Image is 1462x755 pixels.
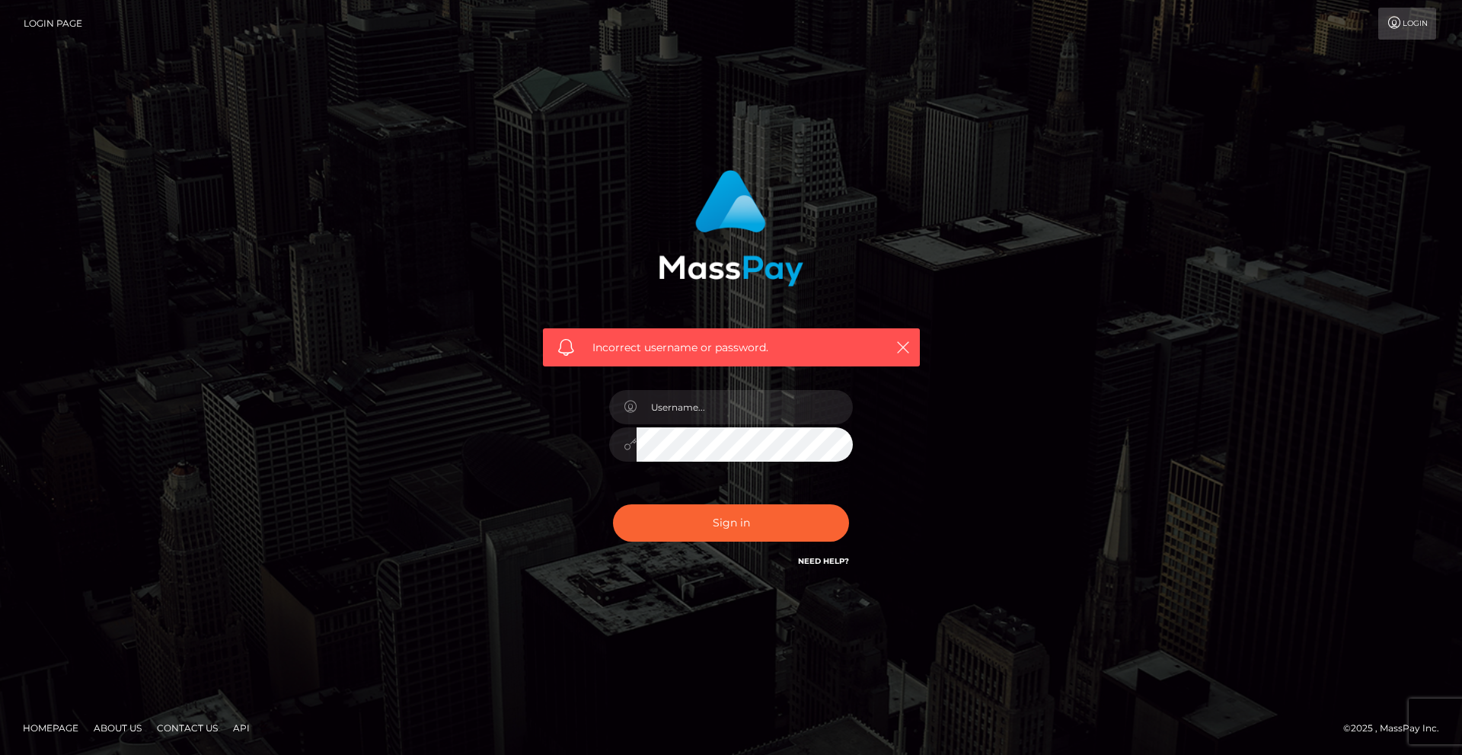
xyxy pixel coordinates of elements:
a: API [227,716,256,740]
button: Sign in [613,504,849,542]
div: © 2025 , MassPay Inc. [1343,720,1451,737]
a: Contact Us [151,716,224,740]
a: Login Page [24,8,82,40]
a: Homepage [17,716,85,740]
a: Need Help? [798,556,849,566]
input: Username... [637,390,853,424]
img: MassPay Login [659,170,803,286]
a: Login [1378,8,1436,40]
a: About Us [88,716,148,740]
span: Incorrect username or password. [592,340,870,356]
